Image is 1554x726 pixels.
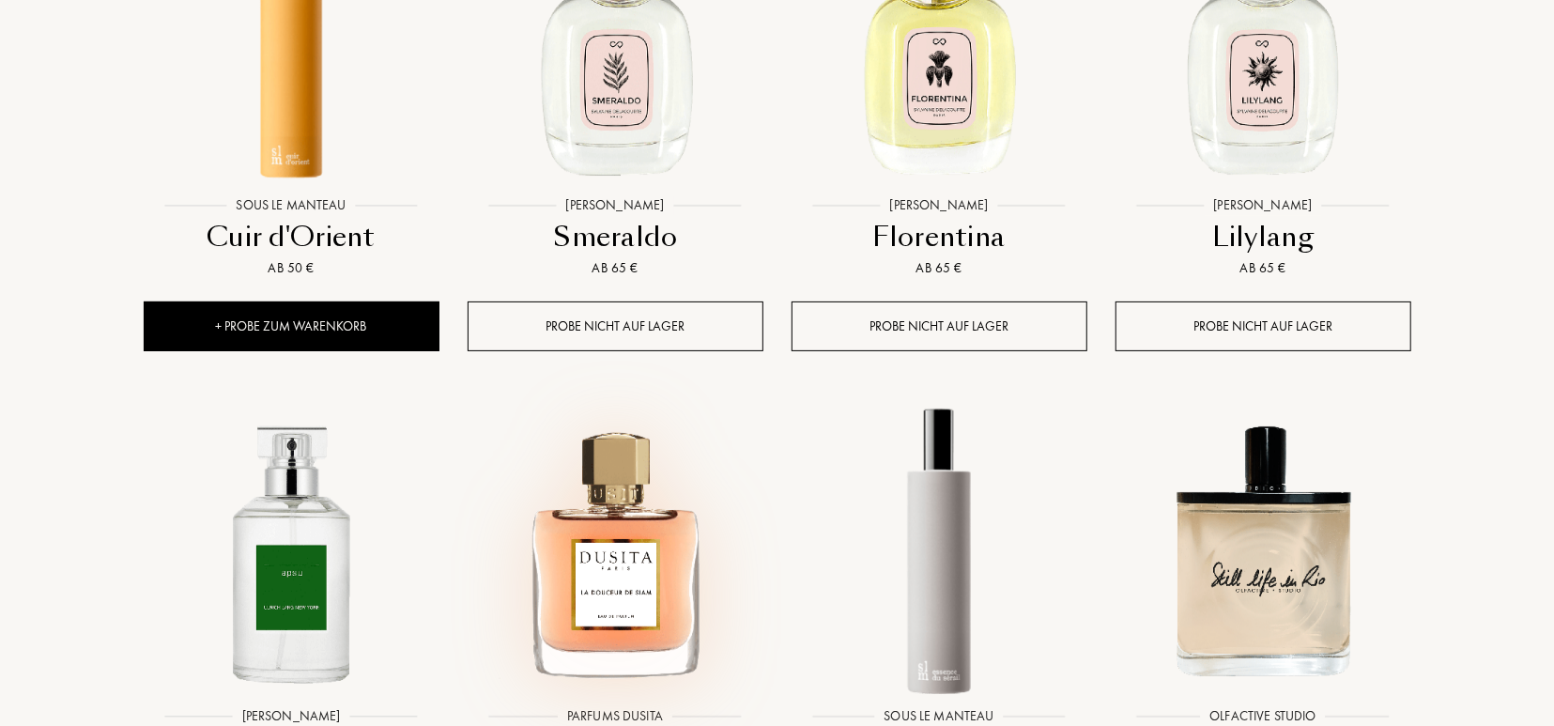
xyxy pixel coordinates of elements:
[151,258,432,278] div: Ab 50 €
[793,405,1085,697] img: Essence du Sérail Sous le Manteau
[792,301,1087,351] div: Probe nicht auf Lager
[1123,258,1404,278] div: Ab 65 €
[1117,405,1409,697] img: Still Life in Rio Olfactive Studio
[799,258,1080,278] div: Ab 65 €
[144,301,439,351] div: + Probe zum Warenkorb
[146,405,438,697] img: APSU Ulrich Lang
[469,405,762,697] img: La Douceur de Siam Parfums Dusita
[468,301,763,351] div: Probe nicht auf Lager
[475,258,756,278] div: Ab 65 €
[1115,301,1411,351] div: Probe nicht auf Lager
